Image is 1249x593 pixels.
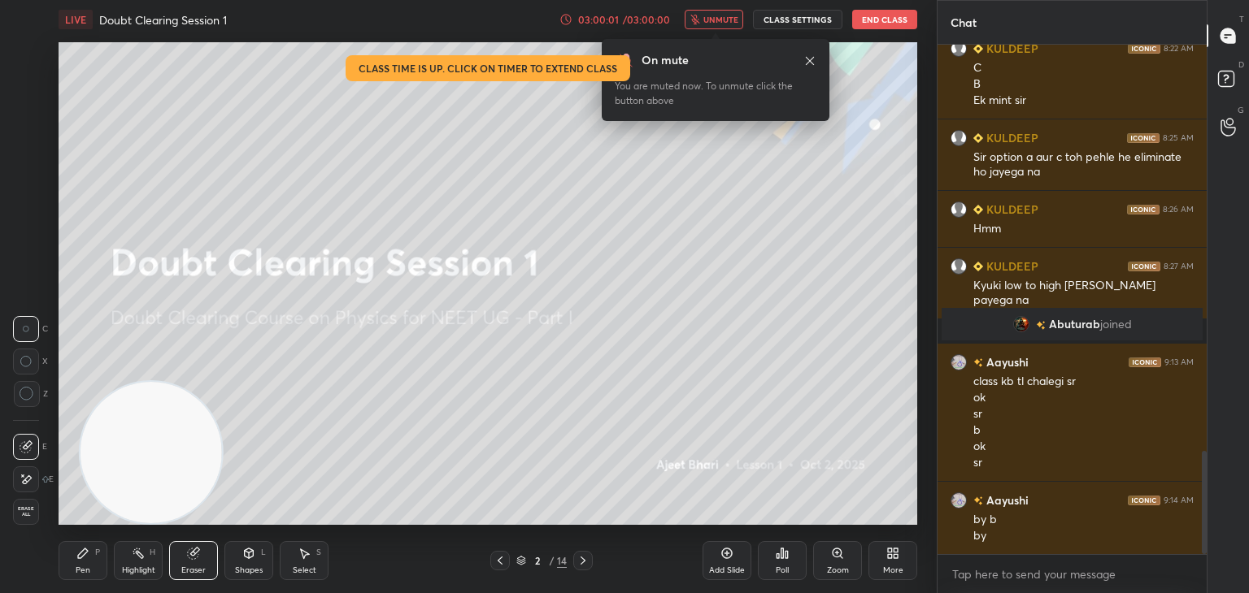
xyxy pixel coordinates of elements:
[951,492,967,509] img: f489e88b83a74f9da2c2d2e2cf89f259.jpg
[951,41,967,57] img: default.png
[13,434,47,460] div: E
[973,439,1194,455] div: ok
[951,258,967,275] img: default.png
[235,566,263,574] div: Shapes
[99,12,227,28] h4: Doubt Clearing Session 1
[1238,104,1244,116] p: G
[973,76,1194,93] div: B
[1164,44,1194,54] div: 8:22 AM
[973,44,983,54] img: Learner_Badge_beginner_1_8b307cf2a0.svg
[13,466,54,492] div: E
[883,566,903,574] div: More
[14,506,38,517] span: Erase all
[973,512,1194,528] div: by b
[1128,496,1160,505] img: iconic-dark.1390631f.png
[1013,316,1029,332] img: 004d15cedb6045b5a66fa2d64a4102cd.jpg
[13,381,48,407] div: Z
[1164,357,1194,367] div: 9:13 AM
[983,40,1038,57] h6: KULDEEP
[852,10,917,29] button: End Class
[1164,496,1194,505] div: 9:14 AM
[983,258,1038,275] h6: KULDEEP
[1049,318,1100,331] span: Abuturab
[261,548,266,556] div: L
[685,10,743,29] button: unmute
[1036,321,1046,330] img: no-rating-badge.077c3623.svg
[973,93,1194,109] div: Ek mint sir
[1163,133,1194,143] div: 8:25 AM
[1127,133,1160,143] img: iconic-dark.1390631f.png
[951,201,967,218] img: default.png
[615,79,816,108] div: You are muted now. To unmute click the button above
[973,133,983,143] img: Learner_Badge_beginner_1_8b307cf2a0.svg
[753,10,842,29] button: CLASS SETTINGS
[549,556,554,565] div: /
[1127,205,1160,214] img: iconic-dark.1390631f.png
[973,406,1194,422] div: sr
[973,455,1194,471] div: sr
[983,201,1038,218] h6: KULDEEP
[1239,13,1244,25] p: T
[529,556,546,565] div: 2
[316,548,321,556] div: S
[983,129,1038,146] h6: KULDEEP
[973,205,983,214] img: Learner_Badge_beginner_1_8b307cf2a0.svg
[576,15,621,24] div: 03:00:01
[621,15,672,24] div: / 03:00:00
[59,10,93,29] div: LIVE
[150,548,155,556] div: H
[1238,58,1244,71] p: D
[973,60,1194,76] div: C
[973,496,983,505] img: no-rating-badge.077c3623.svg
[1128,44,1160,54] img: iconic-dark.1390631f.png
[293,566,316,574] div: Select
[938,45,1207,555] div: grid
[709,566,745,574] div: Add Slide
[951,130,967,146] img: default.png
[973,528,1194,544] div: by
[1128,262,1160,271] img: iconic-dark.1390631f.png
[642,52,689,69] div: On mute
[938,1,990,44] p: Chat
[776,566,789,574] div: Poll
[951,354,967,370] img: f489e88b83a74f9da2c2d2e2cf89f259.jpg
[13,348,48,374] div: X
[983,353,1029,370] h6: Aayushi
[1164,262,1194,271] div: 8:27 AM
[1163,205,1194,214] div: 8:26 AM
[973,278,1194,309] div: Kyuki low to high [PERSON_NAME] payega na
[557,553,567,568] div: 14
[1129,357,1161,367] img: iconic-dark.1390631f.png
[973,149,1194,180] div: Sir option a aur c toh pehle he eliminate ho jayega na
[973,358,983,367] img: no-rating-badge.077c3623.svg
[973,262,983,271] img: Learner_Badge_beginner_1_8b307cf2a0.svg
[973,390,1194,406] div: ok
[973,422,1194,439] div: b
[973,374,1194,390] div: class kb tl chalegi sr
[827,566,849,574] div: Zoom
[122,566,155,574] div: Highlight
[983,491,1029,509] h6: Aayushi
[181,566,206,574] div: Eraser
[1100,318,1132,331] span: joined
[76,566,90,574] div: Pen
[95,548,100,556] div: P
[973,221,1194,237] div: Hmm
[703,14,738,25] span: unmute
[13,316,48,342] div: C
